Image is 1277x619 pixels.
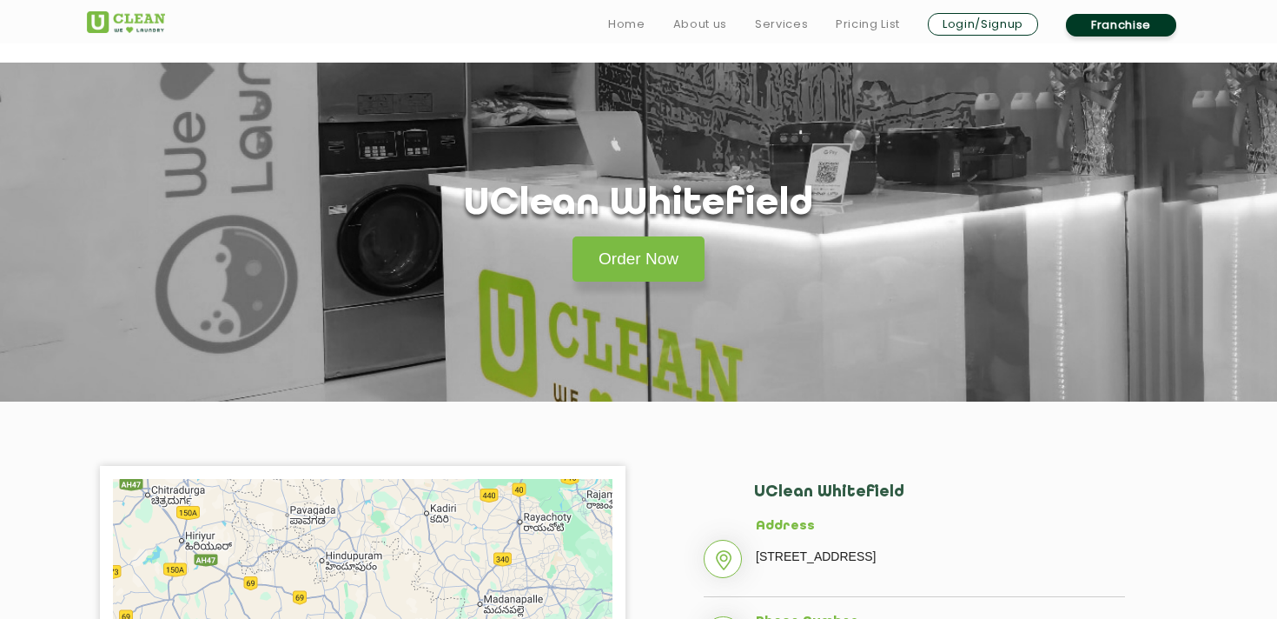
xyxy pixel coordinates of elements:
[608,14,645,35] a: Home
[464,183,813,227] h1: UClean Whitefield
[87,11,165,33] img: UClean Laundry and Dry Cleaning
[673,14,727,35] a: About us
[756,543,1125,569] p: [STREET_ADDRESS]
[836,14,900,35] a: Pricing List
[572,236,705,282] a: Order Now
[754,483,1125,519] h2: UClean Whitefield
[756,519,1125,535] h5: Address
[1066,14,1176,37] a: Franchise
[755,14,808,35] a: Services
[928,13,1038,36] a: Login/Signup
